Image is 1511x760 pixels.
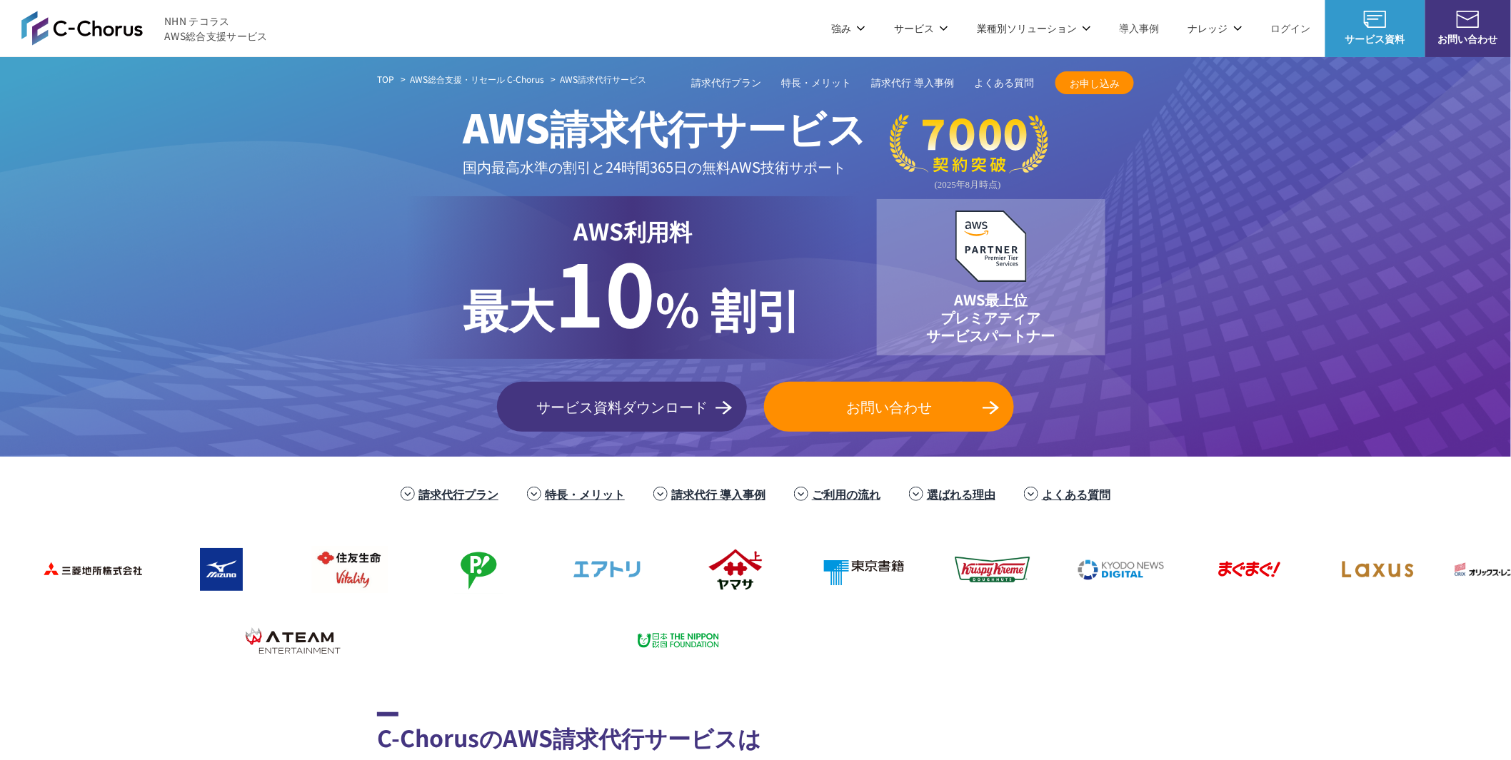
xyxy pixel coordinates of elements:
[927,485,995,502] a: 選ばれる理由
[560,73,646,85] span: AWS請求代行サービス
[1391,612,1505,669] img: 佐賀大学
[497,396,747,417] span: サービス資料ダウンロード
[418,485,498,502] a: 請求代行プラン
[831,21,865,36] p: 強み
[1457,11,1480,28] img: お問い合わせ
[463,248,803,342] p: % 割引
[1271,21,1311,36] a: ログイン
[545,485,625,502] a: 特長・メリット
[463,98,867,155] span: AWS請求代行サービス
[764,396,1014,417] span: お問い合わせ
[463,155,867,178] p: 国内最高水準の割引と 24時間365日の無料AWS技術サポート
[926,290,1055,344] p: AWS最上位 プレミアティア サービスパートナー
[491,612,606,669] img: 国境なき医師団
[877,612,991,669] img: 早稲田大学
[671,485,765,502] a: 請求代行 導入事例
[410,73,544,86] a: AWS総合支援・リセール C-Chorus
[1120,21,1160,36] a: 導入事例
[548,541,663,598] img: エアトリ
[1188,21,1243,36] p: ナレッジ
[890,114,1048,191] img: 契約件数
[21,11,268,45] a: AWS総合支援サービス C-Chorus NHN テコラスAWS総合支援サービス
[620,612,734,669] img: 日本財団
[497,382,747,432] a: サービス資料ダウンロード
[1005,612,1120,669] img: 一橋大学
[163,541,277,598] img: ミズノ
[805,541,920,598] img: 東京書籍
[21,11,143,45] img: AWS総合支援サービス C-Chorus
[106,612,220,669] img: ファンコミュニケーションズ
[291,541,406,598] img: 住友生命保険相互
[234,612,348,669] img: エイチーム
[871,76,954,91] a: 請求代行 導入事例
[764,382,1014,432] a: お問い合わせ
[463,275,555,340] span: 最大
[1364,11,1387,28] img: AWS総合支援サービス C-Chorus サービス資料
[1055,76,1134,91] span: お申し込み
[1325,31,1425,46] span: サービス資料
[420,541,534,598] img: フジモトHD
[812,485,880,502] a: ご利用の流れ
[781,76,851,91] a: 特長・メリット
[691,76,761,91] a: 請求代行プラン
[1134,612,1248,669] img: 大阪工業大学
[555,228,656,353] span: 10
[363,612,477,669] img: クリーク・アンド・リバー
[164,14,268,44] span: NHN テコラス AWS総合支援サービス
[1262,612,1377,669] img: 香川大学
[1055,71,1134,94] a: お申し込み
[34,541,149,598] img: 三菱地所
[974,76,1034,91] a: よくある質問
[1042,485,1110,502] a: よくある質問
[1425,31,1511,46] span: お問い合わせ
[955,211,1027,282] img: AWSプレミアティアサービスパートナー
[1191,541,1305,598] img: まぐまぐ
[377,73,394,86] a: TOP
[748,612,863,669] img: 慶應義塾
[1320,541,1434,598] img: ラクサス・テクノロジーズ
[463,213,803,248] p: AWS利用料
[677,541,791,598] img: ヤマサ醤油
[894,21,948,36] p: サービス
[1063,541,1177,598] img: 共同通信デジタル
[977,21,1091,36] p: 業種別ソリューション
[934,541,1048,598] img: クリスピー・クリーム・ドーナツ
